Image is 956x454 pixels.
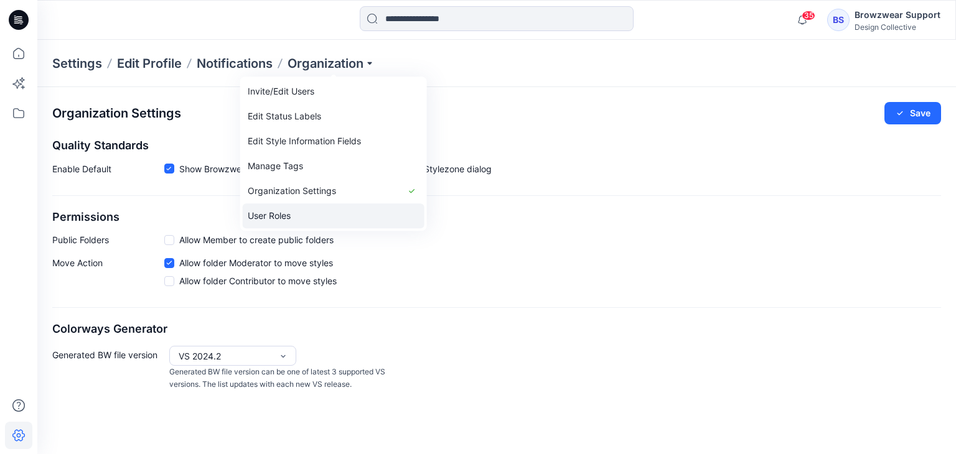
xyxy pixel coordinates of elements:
[179,162,492,175] span: Show Browzwear’s default quality standards in the Share to Stylezone dialog
[179,274,337,287] span: Allow folder Contributor to move styles
[243,129,424,154] a: Edit Style Information Fields
[52,211,941,224] h2: Permissions
[52,233,164,246] p: Public Folders
[179,256,333,269] span: Allow folder Moderator to move styles
[52,106,181,121] h2: Organization Settings
[243,154,424,178] a: Manage Tags
[243,203,424,228] a: User Roles
[52,346,164,391] p: Generated BW file version
[52,55,102,72] p: Settings
[243,79,424,104] a: Invite/Edit Users
[52,323,941,336] h2: Colorways Generator
[802,11,815,21] span: 35
[169,366,391,391] p: Generated BW file version can be one of latest 3 supported VS versions. The list updates with eac...
[197,55,273,72] a: Notifications
[855,22,940,32] div: Design Collective
[243,178,424,203] a: Organization Settings
[827,9,850,31] div: BS
[243,104,424,129] a: Edit Status Labels
[855,7,940,22] div: Browzwear Support
[179,350,272,363] div: VS 2024.2
[52,139,941,152] h2: Quality Standards
[117,55,182,72] a: Edit Profile
[179,233,334,246] span: Allow Member to create public folders
[52,256,164,292] p: Move Action
[884,102,941,124] button: Save
[52,162,164,180] p: Enable Default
